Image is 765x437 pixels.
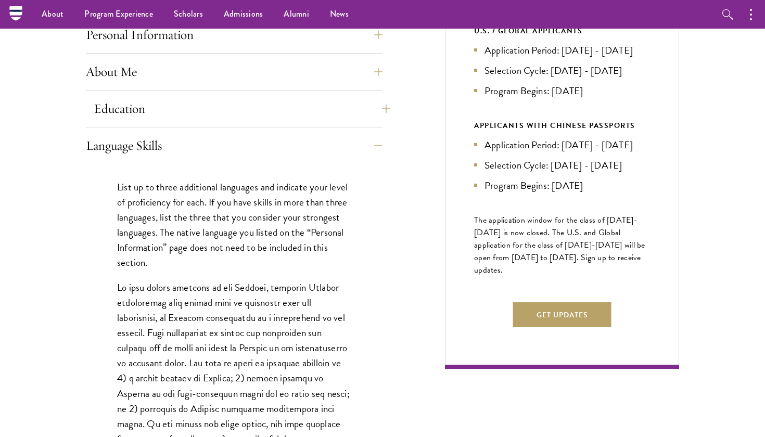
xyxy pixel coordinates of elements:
li: Selection Cycle: [DATE] - [DATE] [474,158,650,173]
li: Program Begins: [DATE] [474,83,650,98]
button: Education [94,96,390,121]
span: The application window for the class of [DATE]-[DATE] is now closed. The U.S. and Global applicat... [474,214,645,276]
button: Get Updates [513,302,611,327]
li: Application Period: [DATE] - [DATE] [474,137,650,152]
p: List up to three additional languages and indicate your level of proficiency for each. If you hav... [117,179,351,270]
div: APPLICANTS WITH CHINESE PASSPORTS [474,119,650,132]
div: U.S. / GLOBAL APPLICANTS [474,24,650,37]
li: Selection Cycle: [DATE] - [DATE] [474,63,650,78]
li: Program Begins: [DATE] [474,178,650,193]
button: Language Skills [86,133,382,158]
button: About Me [86,59,382,84]
li: Application Period: [DATE] - [DATE] [474,43,650,58]
button: Personal Information [86,22,382,47]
